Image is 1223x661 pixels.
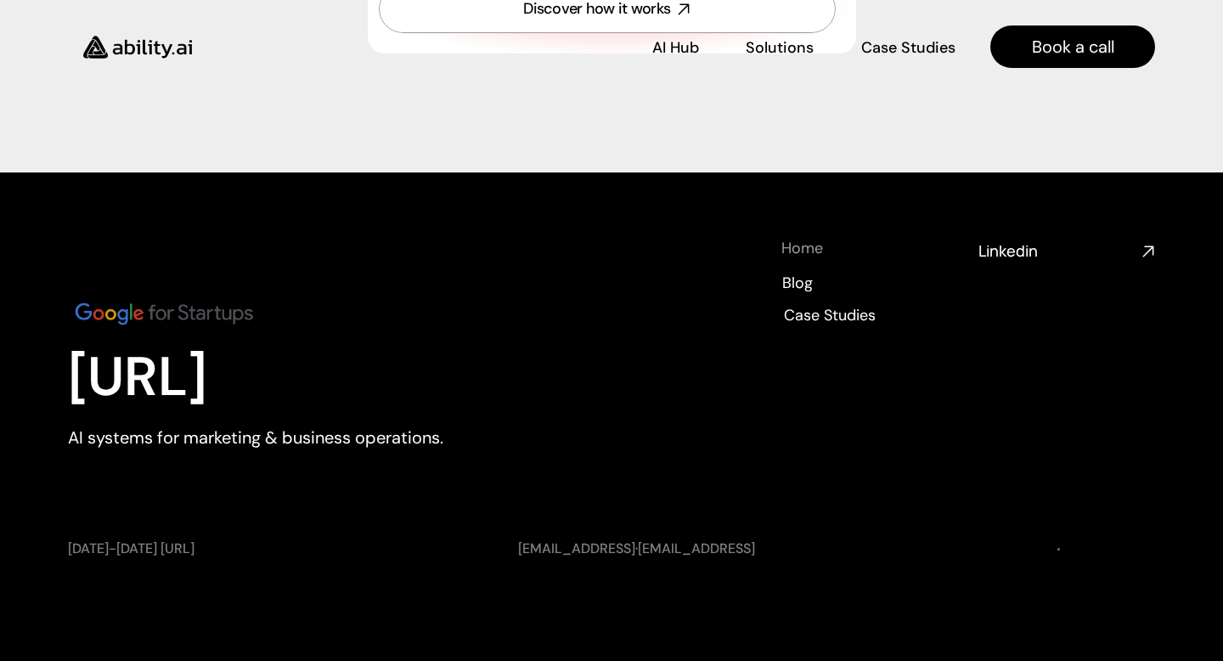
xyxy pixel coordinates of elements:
a: Blog [781,273,813,291]
p: Book a call [1032,35,1114,59]
a: Linkedin [978,240,1155,262]
p: Case Studies [784,305,876,326]
a: [EMAIL_ADDRESS] [638,540,755,557]
p: Case Studies [861,37,955,59]
a: AI Hub [652,32,699,62]
p: [DATE]-[DATE] [URL] [68,540,484,558]
a: Home [781,240,823,259]
a: Solutions [746,32,814,62]
nav: Main navigation [216,25,1155,68]
p: [URL] [68,345,535,410]
p: AI Hub [652,37,699,59]
a: Terms of Use [968,540,1049,558]
p: · [518,540,934,558]
nav: Footer navigation [781,240,958,324]
a: Case Studies [781,305,877,324]
h4: Home [781,238,823,259]
a: [EMAIL_ADDRESS] [518,540,635,557]
p: Solutions [746,37,814,59]
h4: Linkedin [978,240,1135,262]
p: AI systems for marketing & business operations. [68,426,535,449]
nav: Social media links [978,240,1155,262]
a: Privacy Policy [1068,540,1155,558]
a: Book a call [990,25,1155,68]
a: Case Studies [860,32,956,62]
p: Blog [782,273,813,294]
